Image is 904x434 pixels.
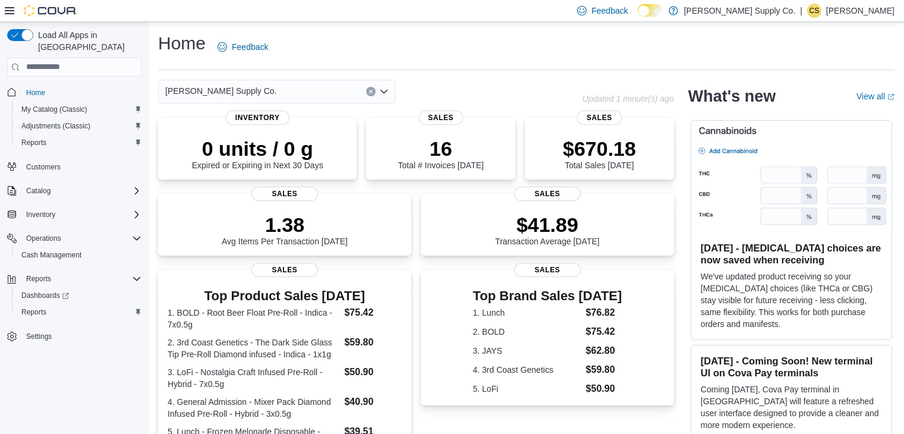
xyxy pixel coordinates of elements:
button: Customers [2,158,146,175]
span: Inventory [21,207,141,222]
nav: Complex example [7,79,141,376]
span: My Catalog (Classic) [17,102,141,117]
button: Clear input [366,87,376,96]
button: Home [2,84,146,101]
span: My Catalog (Classic) [21,105,87,114]
span: Sales [251,263,318,277]
span: Dashboards [17,288,141,303]
a: Cash Management [17,248,86,262]
a: Settings [21,329,56,344]
span: Customers [26,162,61,172]
p: 16 [398,137,483,161]
span: Sales [577,111,622,125]
span: Reports [21,272,141,286]
dt: 1. BOLD - Root Beer Float Pre-Roll - Indica - 7x0.5g [168,307,339,331]
span: CS [809,4,820,18]
span: Sales [418,111,463,125]
dt: 3. JAYS [473,345,581,357]
span: Sales [251,187,318,201]
span: Inventory [26,210,55,219]
div: Avg Items Per Transaction [DATE] [222,213,348,246]
dd: $62.80 [586,344,622,358]
button: Adjustments (Classic) [12,118,146,134]
button: Reports [21,272,56,286]
span: Customers [21,159,141,174]
div: Transaction Average [DATE] [495,213,600,246]
span: Cash Management [17,248,141,262]
p: $670.18 [563,137,636,161]
span: Settings [26,332,52,341]
button: Reports [12,304,146,320]
span: Dashboards [21,291,69,300]
button: Catalog [21,184,55,198]
span: Inventory [226,111,289,125]
a: Reports [17,305,51,319]
span: Adjustments (Classic) [17,119,141,133]
span: Reports [26,274,51,284]
button: Open list of options [379,87,389,96]
button: Operations [2,230,146,247]
a: Feedback [213,35,273,59]
div: Total # Invoices [DATE] [398,137,483,170]
a: Customers [21,160,65,174]
span: Reports [17,136,141,150]
button: My Catalog (Classic) [12,101,146,118]
span: Reports [21,307,46,317]
dt: 4. General Admission - Mixer Pack Diamond Infused Pre-Roll - Hybrid - 3x0.5g [168,396,339,420]
span: Load All Apps in [GEOGRAPHIC_DATA] [33,29,141,53]
button: Catalog [2,183,146,199]
h3: [DATE] - Coming Soon! New terminal UI on Cova Pay terminals [701,355,882,379]
span: Catalog [26,186,51,196]
span: Adjustments (Classic) [21,121,90,131]
svg: External link [887,93,894,100]
p: [PERSON_NAME] [826,4,894,18]
button: Cash Management [12,247,146,263]
p: [PERSON_NAME] Supply Co. [684,4,796,18]
p: | [800,4,802,18]
span: [PERSON_NAME] Supply Co. [165,84,277,98]
dt: 1. Lunch [473,307,581,319]
span: Feedback [232,41,268,53]
dd: $75.42 [586,325,622,339]
dd: $59.80 [344,335,401,350]
input: Dark Mode [638,4,663,17]
a: Home [21,86,50,100]
span: Feedback [591,5,628,17]
dd: $40.90 [344,395,401,409]
span: Sales [514,187,581,201]
dd: $50.90 [586,382,622,396]
span: Home [21,85,141,100]
span: Catalog [21,184,141,198]
p: $41.89 [495,213,600,237]
p: 0 units / 0 g [192,137,323,161]
a: Reports [17,136,51,150]
button: Operations [21,231,66,246]
div: Total Sales [DATE] [563,137,636,170]
dt: 2. BOLD [473,326,581,338]
p: Updated 1 minute(s) ago [582,94,674,103]
p: 1.38 [222,213,348,237]
button: Reports [2,271,146,287]
dt: 4. 3rd Coast Genetics [473,364,581,376]
a: Adjustments (Classic) [17,119,95,133]
div: Expired or Expiring in Next 30 Days [192,137,323,170]
span: Home [26,88,45,98]
span: Reports [21,138,46,147]
dt: 3. LoFi - Nostalgia Craft Infused Pre-Roll - Hybrid - 7x0.5g [168,366,339,390]
a: My Catalog (Classic) [17,102,92,117]
dt: 5. LoFi [473,383,581,395]
dd: $75.42 [344,306,401,320]
dd: $50.90 [344,365,401,379]
button: Reports [12,134,146,151]
p: We've updated product receiving so your [MEDICAL_DATA] choices (like THCa or CBG) stay visible fo... [701,271,882,330]
span: Operations [26,234,61,243]
div: Charisma Santos [807,4,821,18]
span: Settings [21,329,141,344]
a: Dashboards [17,288,74,303]
h3: [DATE] - [MEDICAL_DATA] choices are now saved when receiving [701,242,882,266]
dd: $59.80 [586,363,622,377]
span: Operations [21,231,141,246]
h3: Top Brand Sales [DATE] [473,289,622,303]
button: Settings [2,328,146,345]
